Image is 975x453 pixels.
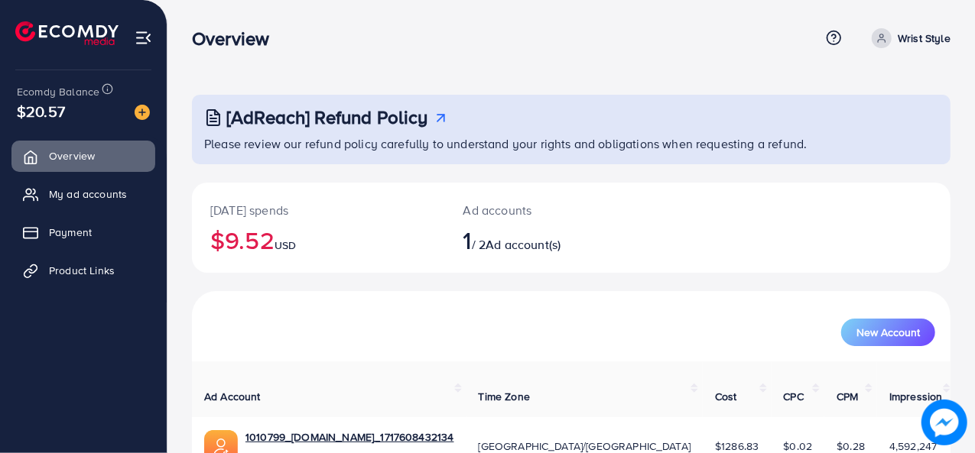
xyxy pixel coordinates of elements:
a: My ad accounts [11,179,155,209]
a: Wrist Style [866,28,951,48]
a: Payment [11,217,155,248]
span: Overview [49,148,95,163]
span: $20.57 [17,100,65,122]
span: USD [275,238,296,253]
span: New Account [856,327,920,338]
img: logo [15,21,119,45]
img: menu [135,29,152,47]
span: My ad accounts [49,186,127,202]
span: Ecomdy Balance [17,84,99,99]
span: 1 [463,222,472,257]
span: Ad Account [204,389,261,404]
span: Cost [715,389,737,404]
h3: Overview [192,28,281,50]
h2: / 2 [463,225,616,254]
span: Product Links [49,263,115,278]
span: Time Zone [479,389,530,404]
p: Wrist Style [898,29,951,47]
h3: [AdReach] Refund Policy [226,106,428,128]
a: Product Links [11,255,155,286]
a: Overview [11,141,155,171]
span: Ad account(s) [486,236,561,253]
span: Payment [49,225,92,240]
span: CPC [784,389,804,404]
span: Impression [889,389,943,404]
h2: $9.52 [210,225,427,254]
p: Ad accounts [463,201,616,219]
img: image [921,400,967,445]
p: [DATE] spends [210,201,427,219]
span: CPM [837,389,858,404]
p: Please review our refund policy carefully to understand your rights and obligations when requesti... [204,134,941,153]
a: 1010799_[DOMAIN_NAME]_1717608432134 [245,429,454,445]
button: New Account [841,319,935,346]
img: image [135,105,150,120]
